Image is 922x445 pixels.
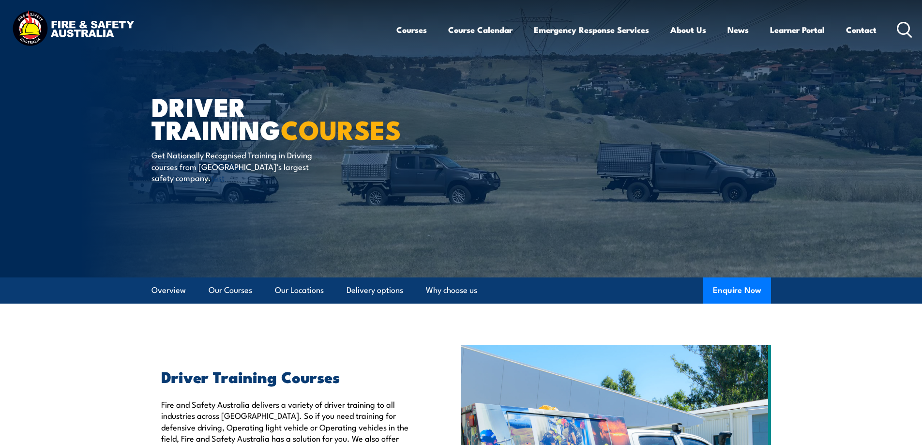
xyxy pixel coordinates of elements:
[281,108,401,149] strong: COURSES
[347,277,403,303] a: Delivery options
[209,277,252,303] a: Our Courses
[670,17,706,43] a: About Us
[151,95,391,140] h1: Driver Training
[727,17,749,43] a: News
[151,149,328,183] p: Get Nationally Recognised Training in Driving courses from [GEOGRAPHIC_DATA]’s largest safety com...
[396,17,427,43] a: Courses
[846,17,877,43] a: Contact
[534,17,649,43] a: Emergency Response Services
[426,277,477,303] a: Why choose us
[770,17,825,43] a: Learner Portal
[161,369,417,383] h2: Driver Training Courses
[211,171,225,183] a: test
[151,277,186,303] a: Overview
[448,17,513,43] a: Course Calendar
[703,277,771,304] button: Enquire Now
[275,277,324,303] a: Our Locations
